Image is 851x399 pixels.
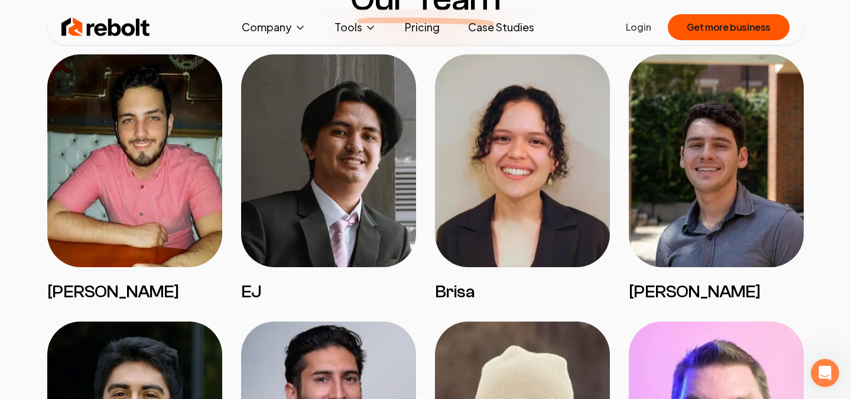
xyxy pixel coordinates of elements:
button: Company [232,15,316,39]
a: Pricing [395,15,449,39]
a: Login [626,20,651,34]
h3: [PERSON_NAME] [629,281,804,303]
h3: Brisa [435,281,610,303]
h3: [PERSON_NAME] [47,281,222,303]
img: Brisa [435,54,610,267]
img: Rebolt Logo [61,15,150,39]
img: Santiago [47,54,222,267]
button: Tools [325,15,386,39]
img: Mitchell [629,54,804,267]
a: Case Studies [459,15,544,39]
h3: EJ [241,281,416,303]
button: Get more business [668,14,790,40]
iframe: Intercom live chat [811,359,839,387]
img: EJ [241,54,416,267]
